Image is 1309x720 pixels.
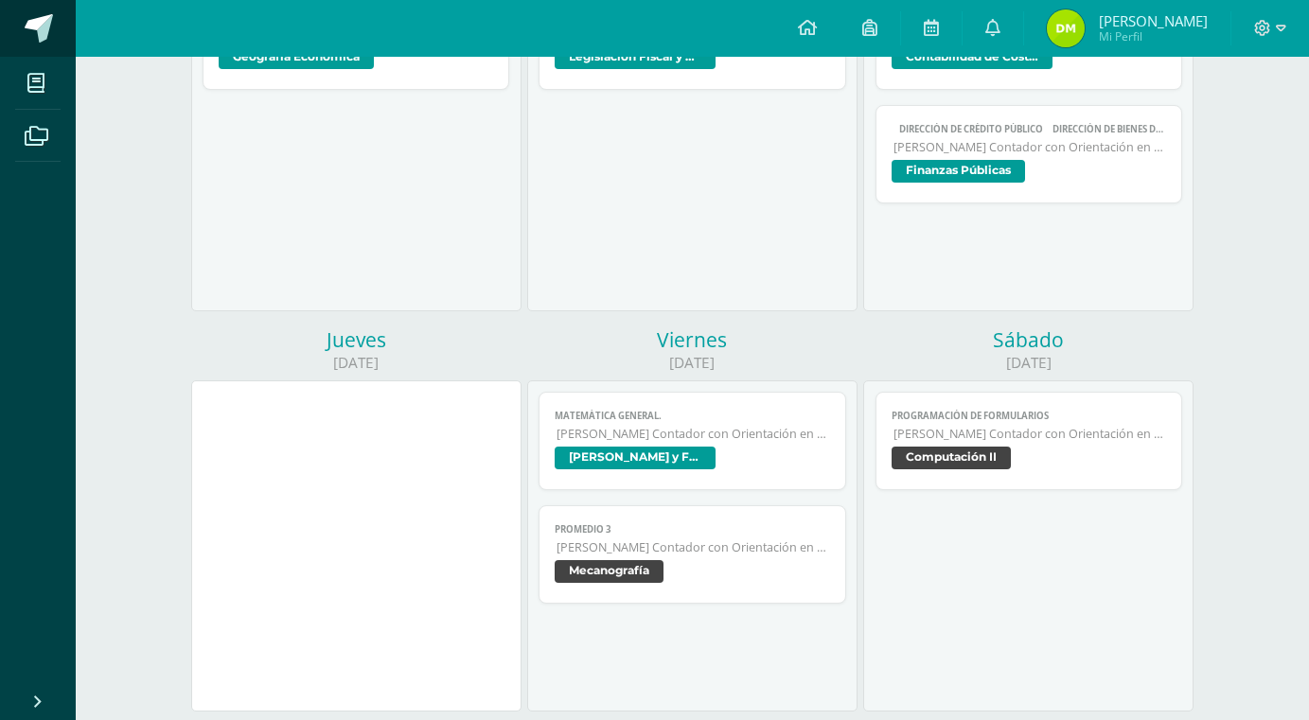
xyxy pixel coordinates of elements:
[863,326,1194,353] div: Sábado
[539,392,846,490] a: Matemática General.[PERSON_NAME] Contador con Orientación en Computación[PERSON_NAME] y Financiero
[876,392,1183,490] a: Programación de formularios[PERSON_NAME] Contador con Orientación en ComputaciónComputación II
[1099,11,1208,30] span: [PERSON_NAME]
[527,353,858,373] div: [DATE]
[892,410,1167,422] span: Programación de formularios
[892,447,1011,469] span: Computación II
[892,123,1167,135] span:  Dirección de crédito público  Dirección de bienes del Estado.  Dirección de adquisiciones del...
[555,523,830,536] span: Promedio 3
[191,326,522,353] div: Jueves
[892,46,1053,69] span: Contabilidad de Costos
[893,139,1167,155] span: [PERSON_NAME] Contador con Orientación en Computación
[555,447,716,469] span: [PERSON_NAME] y Financiero
[1099,28,1208,44] span: Mi Perfil
[555,560,663,583] span: Mecanografía
[555,410,830,422] span: Matemática General.
[219,46,374,69] span: Geografía Económica
[527,326,858,353] div: Viernes
[539,505,846,604] a: Promedio 3[PERSON_NAME] Contador con Orientación en ComputaciónMecanografía
[557,426,830,442] span: [PERSON_NAME] Contador con Orientación en Computación
[191,353,522,373] div: [DATE]
[557,539,830,555] span: [PERSON_NAME] Contador con Orientación en Computación
[863,353,1194,373] div: [DATE]
[876,105,1183,203] a:  Dirección de crédito público  Dirección de bienes del Estado.  Dirección de adquisiciones del...
[892,160,1025,183] span: Finanzas Públicas
[1047,9,1085,47] img: 9b14a1766874be288868b385d4ed2eb7.png
[893,426,1167,442] span: [PERSON_NAME] Contador con Orientación en Computación
[555,46,716,69] span: Legislación Fiscal y Aduanal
